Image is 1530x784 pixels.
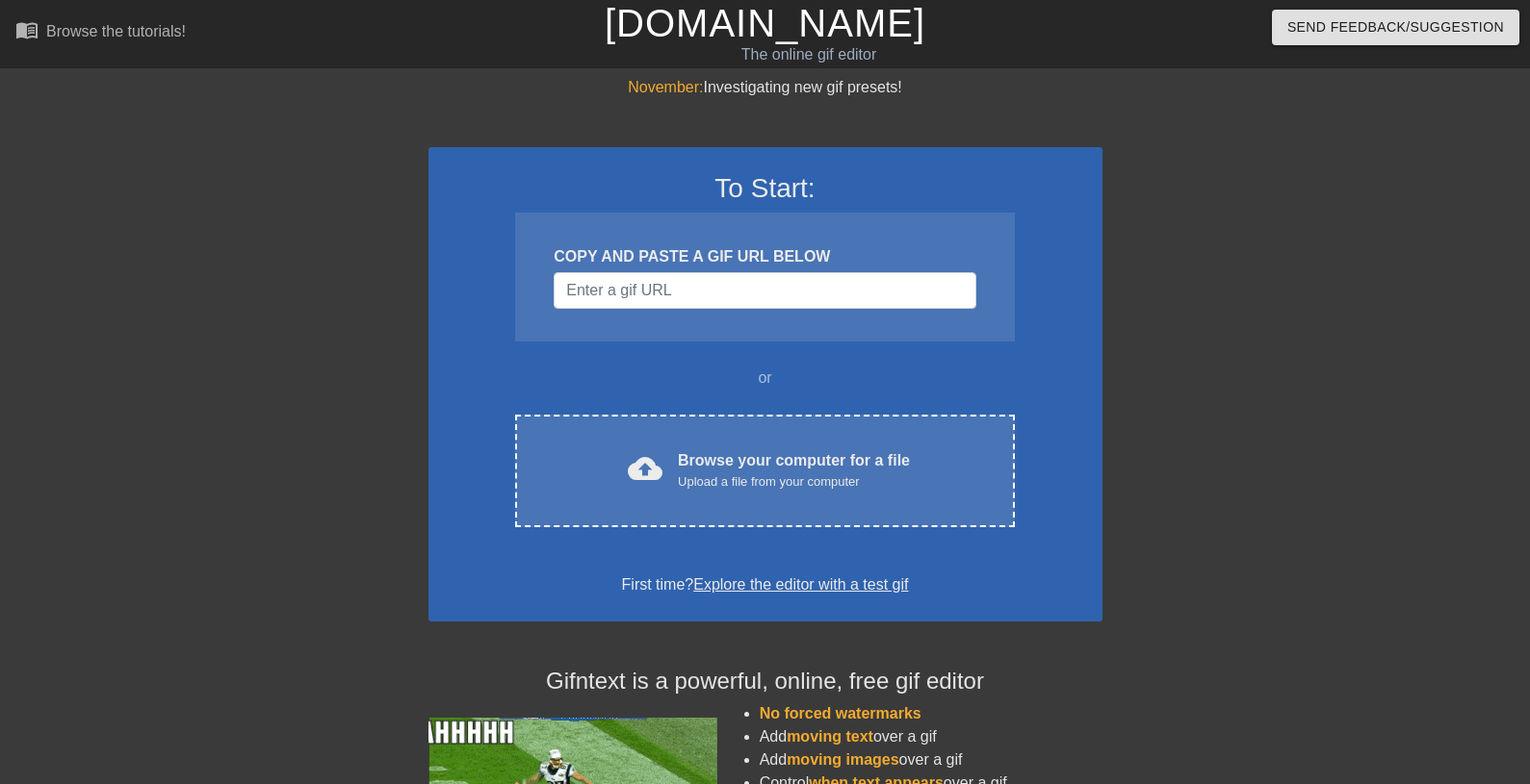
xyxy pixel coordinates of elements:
span: menu_book [15,18,39,41]
div: Browse the tutorials! [46,23,186,39]
span: moving text [787,728,873,745]
div: or [479,367,1052,390]
button: Send Feedback/Suggestion [1272,10,1519,45]
span: moving images [787,751,898,768]
a: Browse the tutorials! [15,18,186,48]
a: Explore the editor with a test gif [693,576,908,593]
input: Username [554,272,975,309]
div: First time? [454,573,1077,596]
span: cloud_upload [628,451,662,486]
div: The online gif editor [520,43,1099,66]
div: Browse your computer for a file [678,449,910,492]
a: [DOMAIN_NAME] [605,2,925,44]
div: COPY AND PASTE A GIF URL BELOW [554,245,975,268]
h3: To Start: [454,172,1077,205]
span: November: [628,79,703,95]
h4: Gifntext is a powerful, online, free gif editor [428,668,1102,695]
li: Add over a gif [760,725,1102,748]
span: Send Feedback/Suggestion [1287,15,1504,39]
div: Upload a file from your computer [678,472,910,492]
li: Add over a gif [760,748,1102,771]
span: No forced watermarks [760,705,921,721]
div: Investigating new gif presets! [428,76,1102,99]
